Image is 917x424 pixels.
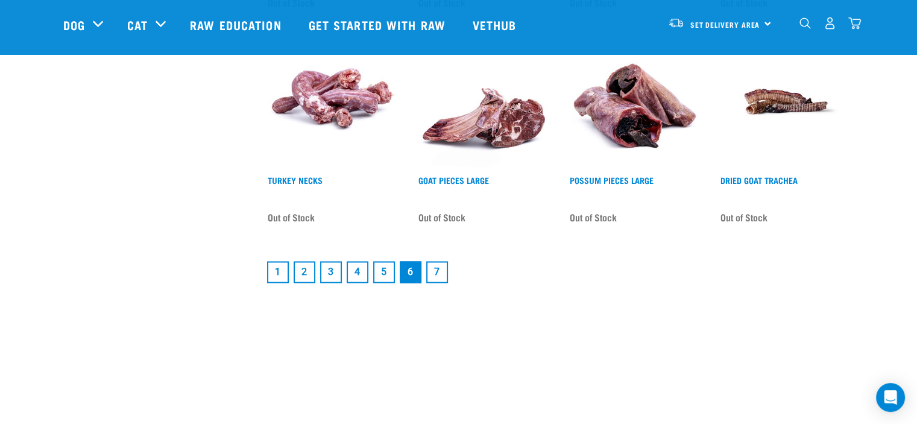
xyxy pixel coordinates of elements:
a: Raw Education [178,1,296,49]
img: 1194 Goat Pieces Large 01 [415,33,552,170]
a: Get started with Raw [297,1,461,49]
span: Out of Stock [418,208,465,226]
img: Raw Essentials Goat Trachea [717,33,854,170]
a: Goto page 3 [320,261,342,283]
img: van-moving.png [668,17,684,28]
img: 1200 Possum Pieces Large 01 [567,33,704,170]
img: user.png [824,17,836,30]
a: Goto page 2 [294,261,315,283]
a: Goto page 5 [373,261,395,283]
a: Goto page 4 [347,261,368,283]
a: Turkey Necks [268,178,323,182]
a: Page 6 [400,261,421,283]
span: Set Delivery Area [690,22,760,27]
div: Open Intercom Messenger [876,383,905,412]
img: home-icon-1@2x.png [799,17,811,29]
nav: pagination [265,259,854,285]
a: Dog [63,16,85,34]
a: Goat Pieces Large [418,178,489,182]
span: Out of Stock [570,208,617,226]
a: Goto page 1 [267,261,289,283]
a: Goto page 7 [426,261,448,283]
a: Dried Goat Trachea [720,178,798,182]
span: Out of Stock [268,208,315,226]
a: Possum Pieces Large [570,178,654,182]
img: 1259 Turkey Necks 01 [265,33,402,170]
span: Out of Stock [720,208,767,226]
a: Cat [127,16,148,34]
img: home-icon@2x.png [848,17,861,30]
a: Vethub [461,1,532,49]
